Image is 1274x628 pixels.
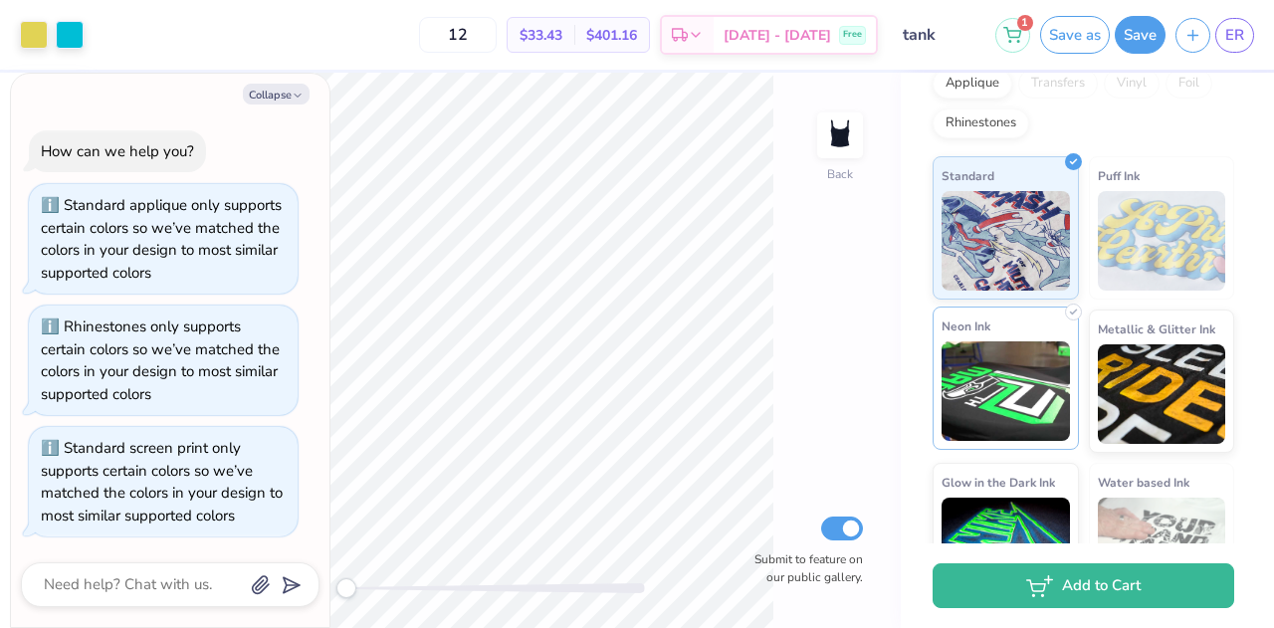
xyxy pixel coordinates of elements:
[336,578,356,598] div: Accessibility label
[1104,69,1160,99] div: Vinyl
[1098,472,1189,493] span: Water based Ink
[41,141,194,161] div: How can we help you?
[1098,498,1226,597] img: Water based Ink
[942,498,1070,597] img: Glow in the Dark Ink
[820,115,860,155] img: Back
[942,315,990,336] span: Neon Ink
[827,165,853,183] div: Back
[41,438,283,525] div: Standard screen print only supports certain colors so we’ve matched the colors in your design to ...
[933,563,1234,608] button: Add to Cart
[419,17,497,53] input: – –
[1098,165,1140,186] span: Puff Ink
[41,195,282,283] div: Standard applique only supports certain colors so we’ve matched the colors in your design to most...
[942,341,1070,441] img: Neon Ink
[888,15,985,55] input: Untitled Design
[1017,15,1033,31] span: 1
[586,25,637,46] span: $401.16
[1115,16,1166,54] button: Save
[933,69,1012,99] div: Applique
[1225,24,1244,47] span: ER
[942,165,994,186] span: Standard
[41,316,280,404] div: Rhinestones only supports certain colors so we’ve matched the colors in your design to most simil...
[1098,191,1226,291] img: Puff Ink
[843,28,862,42] span: Free
[520,25,562,46] span: $33.43
[1040,16,1110,54] button: Save as
[1018,69,1098,99] div: Transfers
[942,191,1070,291] img: Standard
[1098,318,1215,339] span: Metallic & Glitter Ink
[942,472,1055,493] span: Glow in the Dark Ink
[743,550,863,586] label: Submit to feature on our public gallery.
[1166,69,1212,99] div: Foil
[724,25,831,46] span: [DATE] - [DATE]
[933,108,1029,138] div: Rhinestones
[1098,344,1226,444] img: Metallic & Glitter Ink
[995,18,1030,53] button: 1
[243,84,310,105] button: Collapse
[1215,18,1254,53] a: ER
